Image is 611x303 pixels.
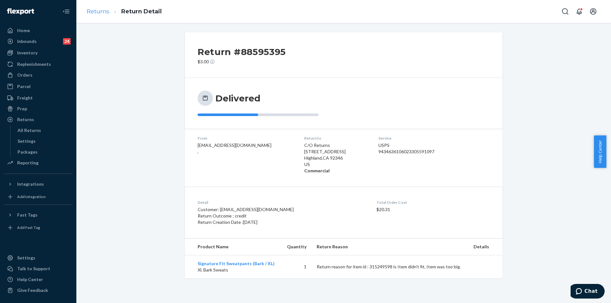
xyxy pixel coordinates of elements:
[4,253,73,263] a: Settings
[376,200,490,205] dt: Total Order Cost
[17,83,31,90] div: Parcel
[304,142,368,148] p: C/O Returns
[304,155,368,161] p: Highland , CA 92346
[378,148,457,155] div: 9434636106023305591097
[17,225,40,230] div: Add Fast Tag
[81,2,167,21] ol: breadcrumbs
[17,61,51,67] div: Replenishments
[587,5,600,18] button: Open account menu
[17,106,27,112] div: Prep
[378,135,457,141] dt: Service
[198,142,271,154] span: [EMAIL_ADDRESS][DOMAIN_NAME] ,
[594,135,606,168] button: Help Center
[281,255,312,279] td: 1
[17,38,37,45] div: Inbounds
[198,59,286,65] p: $3.00
[4,59,73,69] a: Replenishments
[198,219,376,225] p: Return Creation Date : [DATE]
[4,114,73,125] a: Returns
[304,148,368,155] p: [STREET_ADDRESS]
[559,5,572,18] button: Open Search Box
[4,223,73,233] a: Add Fast Tag
[4,48,73,58] a: Inventory
[7,8,34,15] img: Flexport logo
[198,261,275,266] a: Signature Fit Sweatpants (Bark / XL)
[17,160,39,166] div: Reporting
[215,93,260,104] h3: Delivered
[17,255,35,261] div: Settings
[18,149,38,155] div: Packages
[60,5,73,18] button: Close Navigation
[4,104,73,114] a: Prep
[17,287,48,293] div: Give Feedback
[17,27,30,34] div: Home
[4,264,73,274] button: Talk to Support
[17,72,32,78] div: Orders
[281,238,312,255] th: Quantity
[573,5,586,18] button: Open notifications
[4,192,73,202] a: Add Integration
[376,200,490,225] div: $20.31
[18,127,41,134] div: All Returns
[4,93,73,103] a: Freight
[4,70,73,80] a: Orders
[4,285,73,295] button: Give Feedback
[304,161,368,168] p: US
[198,45,286,59] h2: Return #88595395
[87,8,109,15] a: Returns
[198,213,376,219] p: Return Outcome : credit
[4,158,73,168] a: Reporting
[4,274,73,285] a: Help Center
[17,95,33,101] div: Freight
[14,147,73,157] a: Packages
[4,36,73,46] a: Inbounds24
[198,135,294,141] dt: From
[17,265,50,272] div: Talk to Support
[4,210,73,220] button: Fast Tags
[14,136,73,146] a: Settings
[185,238,281,255] th: Product Name
[571,284,605,300] iframe: Opens a widget where you can chat to one of our agents
[198,267,276,273] p: Xl. Bark Sweats
[4,81,73,92] a: Parcel
[304,135,368,141] dt: Return to
[18,138,36,144] div: Settings
[4,25,73,36] a: Home
[198,200,376,205] dt: Detail
[17,194,46,199] div: Add Integration
[17,50,38,56] div: Inventory
[304,168,330,173] strong: Commercial
[312,238,468,255] th: Return Reason
[317,264,463,270] p: Return reason for item id : 315249598 is Item didn't fit, Item was too big.
[378,142,390,148] span: USPS
[17,181,44,187] div: Integrations
[121,8,162,15] a: Return Detail
[17,116,34,123] div: Returns
[14,125,73,135] a: All Returns
[17,276,43,283] div: Help Center
[4,179,73,189] button: Integrations
[198,206,376,213] p: Customer: [EMAIL_ADDRESS][DOMAIN_NAME]
[17,212,38,218] div: Fast Tags
[63,38,71,45] div: 24
[468,238,502,255] th: Details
